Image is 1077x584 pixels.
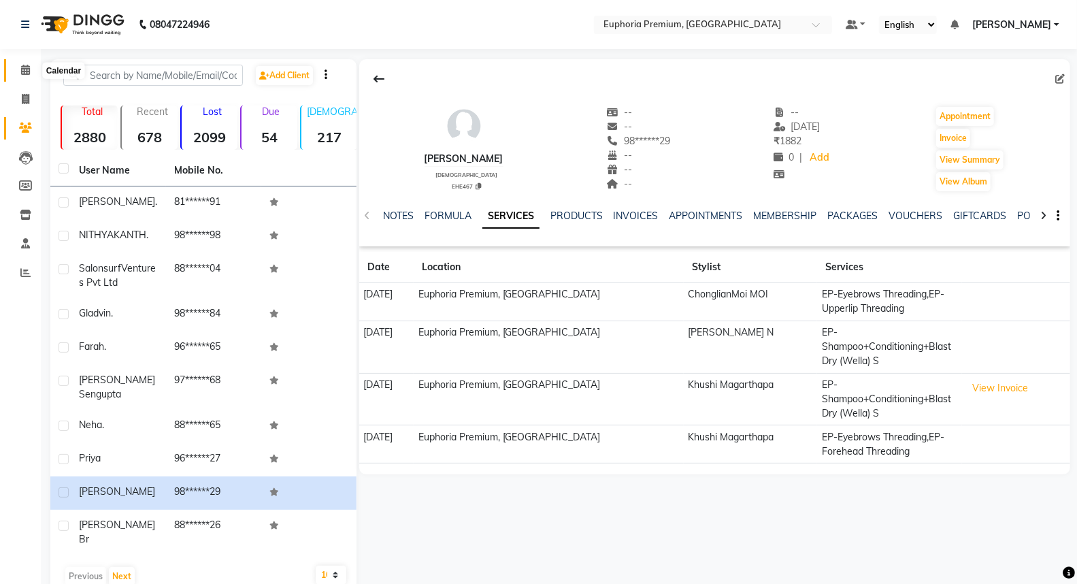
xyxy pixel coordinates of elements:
span: . [155,195,157,208]
span: [PERSON_NAME] [79,485,155,498]
a: POINTS [1018,210,1053,222]
p: Total [67,106,118,118]
span: [PERSON_NAME] [972,18,1051,32]
th: Mobile No. [166,155,261,186]
th: Stylist [684,252,817,283]
span: NITHYAKANTH [79,229,146,241]
td: Euphoria Premium, [GEOGRAPHIC_DATA] [414,373,684,425]
td: [DATE] [359,283,414,321]
button: Invoice [936,129,970,148]
span: Neha [79,419,102,431]
td: Euphoria Premium, [GEOGRAPHIC_DATA] [414,425,684,464]
span: [PERSON_NAME] [79,519,155,531]
span: -- [606,120,632,133]
span: [DEMOGRAPHIC_DATA] [435,172,497,178]
button: View Album [936,172,991,191]
button: View Invoice [966,378,1034,399]
a: SERVICES [482,204,540,229]
span: [PERSON_NAME] [79,374,155,386]
div: Back to Client [365,66,393,92]
span: Sengupta [79,388,121,400]
p: [DEMOGRAPHIC_DATA] [307,106,357,118]
td: Khushi Magarthapa [684,373,817,425]
td: Khushi Magarthapa [684,425,817,464]
a: NOTES [383,210,414,222]
button: View Summary [936,150,1004,169]
a: INVOICES [614,210,659,222]
th: Date [359,252,414,283]
div: Calendar [43,63,84,79]
td: EP-Eyebrows Threading,EP-Forehead Threading [817,425,961,464]
a: VOUCHERS [889,210,943,222]
strong: 54 [242,129,297,146]
b: 08047224946 [150,5,210,44]
span: -- [774,106,799,118]
span: Priya [79,452,101,464]
td: [DATE] [359,425,414,464]
a: MEMBERSHIP [754,210,817,222]
th: Services [817,252,961,283]
td: EP-Shampoo+Conditioning+Blast Dry (Wella) S [817,321,961,373]
td: [PERSON_NAME] N [684,321,817,373]
span: | [799,150,802,165]
input: Search by Name/Mobile/Email/Code [63,65,243,86]
a: PRODUCTS [550,210,603,222]
a: APPOINTMENTS [669,210,743,222]
a: Add Client [256,66,313,85]
span: Br [79,533,89,545]
a: Add [808,148,831,167]
span: ₹ [774,135,780,147]
img: logo [35,5,128,44]
div: EHE467 [430,181,503,191]
td: EP-Shampoo+Conditioning+Blast Dry (Wella) S [817,373,961,425]
span: . [111,307,113,319]
p: Lost [187,106,237,118]
p: Due [244,106,297,118]
span: Salonsurf [79,262,121,274]
strong: 2880 [62,129,118,146]
strong: 217 [301,129,357,146]
td: [DATE] [359,373,414,425]
span: . [146,229,148,241]
img: avatar [444,106,484,146]
span: [DATE] [774,120,821,133]
button: Appointment [936,107,994,126]
span: [PERSON_NAME] [79,195,155,208]
span: -- [606,149,632,161]
span: -- [606,163,632,176]
span: 1882 [774,135,801,147]
td: [DATE] [359,321,414,373]
td: Euphoria Premium, [GEOGRAPHIC_DATA] [414,283,684,321]
span: . [104,340,106,353]
strong: 2099 [182,129,237,146]
td: EP-Eyebrows Threading,EP-Upperlip Threading [817,283,961,321]
a: GIFTCARDS [954,210,1007,222]
th: User Name [71,155,166,186]
td: ChonglianMoi MOI [684,283,817,321]
th: Location [414,252,684,283]
p: Recent [127,106,178,118]
span: Farah [79,340,104,353]
span: 0 [774,151,794,163]
div: [PERSON_NAME] [425,152,503,166]
span: . [102,419,104,431]
a: FORMULA [425,210,471,222]
span: Gladvin [79,307,111,319]
strong: 678 [122,129,178,146]
a: PACKAGES [828,210,878,222]
span: -- [606,106,632,118]
span: -- [606,178,632,190]
td: Euphoria Premium, [GEOGRAPHIC_DATA] [414,321,684,373]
